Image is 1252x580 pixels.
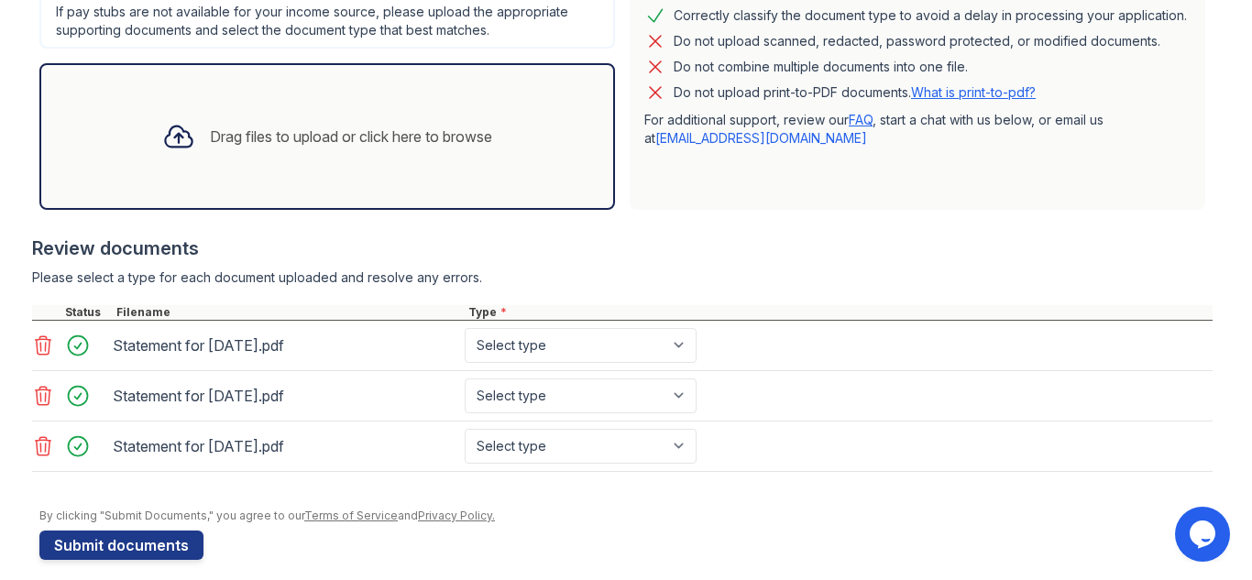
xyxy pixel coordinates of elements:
a: Terms of Service [304,509,398,522]
div: Review documents [32,235,1213,261]
a: What is print-to-pdf? [911,84,1036,100]
a: FAQ [849,112,873,127]
div: By clicking "Submit Documents," you agree to our and [39,509,1213,523]
iframe: chat widget [1175,507,1234,562]
button: Submit documents [39,531,203,560]
a: [EMAIL_ADDRESS][DOMAIN_NAME] [655,130,867,146]
div: Status [61,305,113,320]
div: Type [465,305,1213,320]
div: Statement for [DATE].pdf [113,381,457,410]
div: Filename [113,305,465,320]
div: Do not upload scanned, redacted, password protected, or modified documents. [674,30,1160,52]
div: Statement for [DATE].pdf [113,432,457,461]
div: Do not combine multiple documents into one file. [674,56,968,78]
p: For additional support, review our , start a chat with us below, or email us at [644,111,1191,148]
div: Drag files to upload or click here to browse [210,126,492,148]
div: Statement for [DATE].pdf [113,331,457,360]
div: Please select a type for each document uploaded and resolve any errors. [32,268,1213,287]
p: Do not upload print-to-PDF documents. [674,83,1036,102]
a: Privacy Policy. [418,509,495,522]
div: Correctly classify the document type to avoid a delay in processing your application. [674,5,1187,27]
